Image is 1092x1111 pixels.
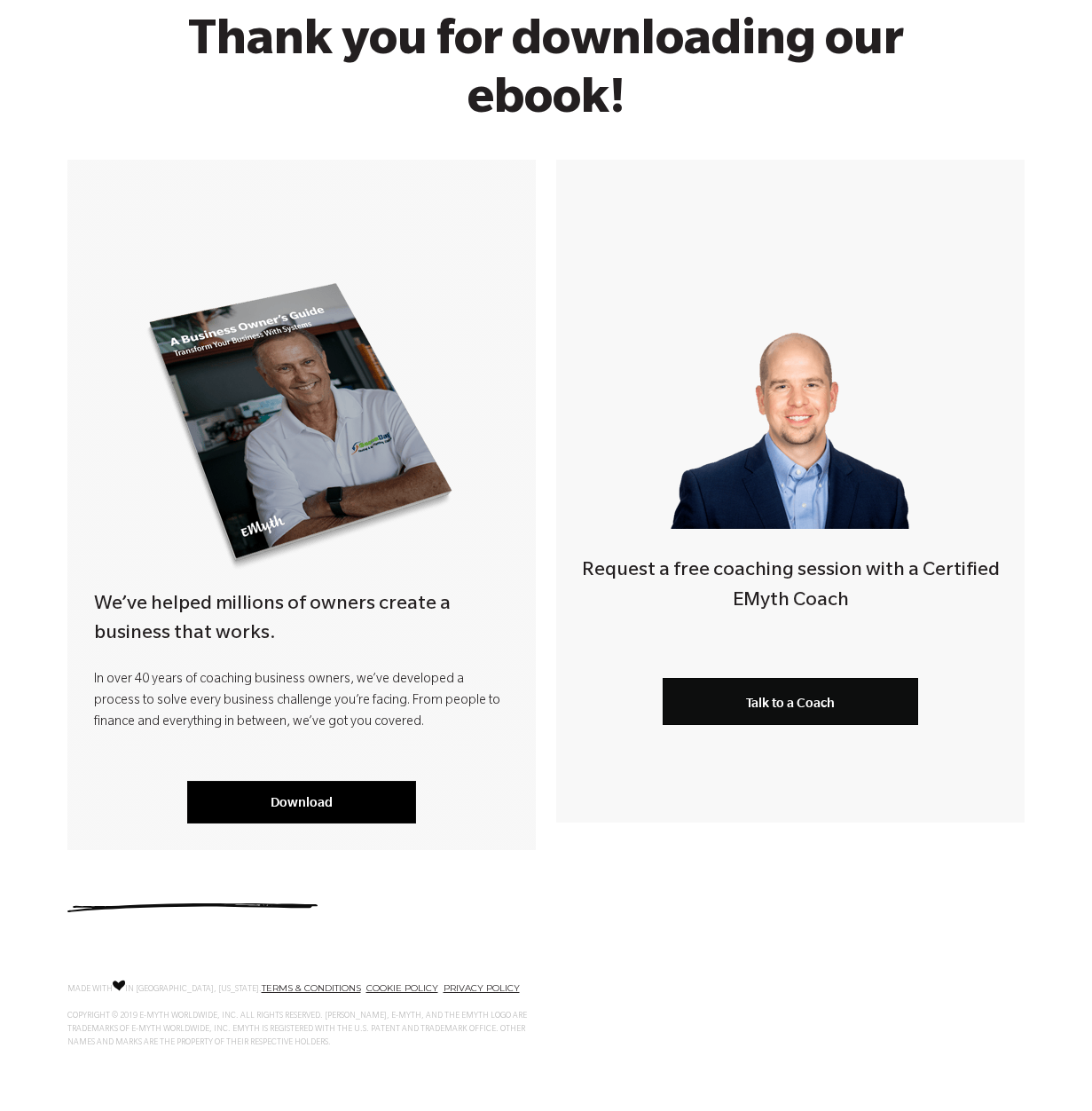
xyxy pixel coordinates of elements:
span: COPYRIGHT © 2019 E-MYTH WORLDWIDE, INC. ALL RIGHTS RESERVED. [PERSON_NAME], E-MYTH, AND THE EMYTH... [67,1012,527,1047]
div: Widget de chat [1003,1026,1092,1111]
img: Love [113,980,125,991]
a: TERMS & CONDITIONS [262,982,361,994]
a: PRIVACY POLICY [444,982,520,994]
p: In over 40 years of coaching business owners, we’ve developed a process to solve every business c... [94,670,510,734]
img: new_roadmap_cover_093019 [145,280,457,571]
a: Download [187,781,416,823]
img: underline.svg [67,903,318,912]
img: Smart-business-coach.png [663,299,918,529]
h4: Request a free coaching session with a Certified EMyth Coach [556,557,1025,617]
span: Talk to a Coach [746,695,835,710]
h1: Thank you for downloading our ebook! [121,16,972,133]
span: IN [GEOGRAPHIC_DATA], [US_STATE]. [125,985,262,994]
a: Talk to a Coach [663,678,918,725]
span: MADE WITH [67,985,113,994]
h4: We’ve helped millions of owners create a business that works. [94,591,510,650]
iframe: Chat Widget [1003,1026,1092,1111]
a: COOKIE POLICY [366,982,438,994]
